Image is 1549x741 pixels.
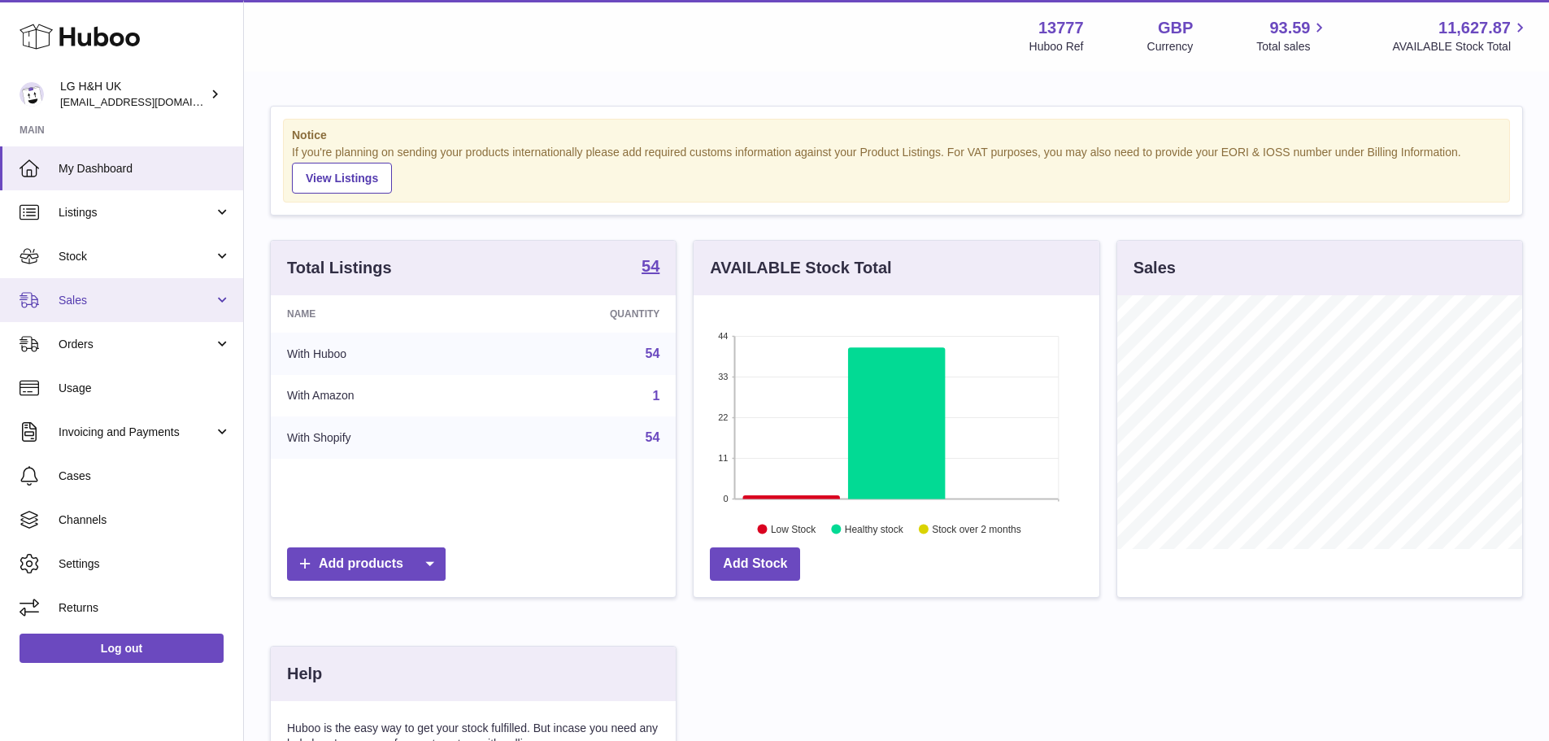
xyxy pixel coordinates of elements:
[642,258,659,277] a: 54
[59,337,214,352] span: Orders
[719,412,729,422] text: 22
[1147,39,1194,54] div: Currency
[652,389,659,403] a: 1
[287,547,446,581] a: Add products
[59,600,231,616] span: Returns
[646,430,660,444] a: 54
[1392,17,1529,54] a: 11,627.87 AVAILABLE Stock Total
[59,161,231,177] span: My Dashboard
[642,258,659,274] strong: 54
[724,494,729,503] text: 0
[719,453,729,463] text: 11
[1158,17,1193,39] strong: GBP
[59,205,214,220] span: Listings
[1438,17,1511,39] span: 11,627.87
[710,547,800,581] a: Add Stock
[1029,39,1084,54] div: Huboo Ref
[719,331,729,341] text: 44
[292,128,1501,143] strong: Notice
[59,512,231,528] span: Channels
[59,381,231,396] span: Usage
[1256,17,1329,54] a: 93.59 Total sales
[710,257,891,279] h3: AVAILABLE Stock Total
[271,295,493,333] th: Name
[59,293,214,308] span: Sales
[646,347,660,360] a: 54
[59,425,214,440] span: Invoicing and Payments
[292,163,392,194] a: View Listings
[271,333,493,375] td: With Huboo
[59,249,214,264] span: Stock
[287,257,392,279] h3: Total Listings
[1133,257,1176,279] h3: Sales
[719,372,729,381] text: 33
[287,663,322,685] h3: Help
[271,375,493,417] td: With Amazon
[1269,17,1310,39] span: 93.59
[1038,17,1084,39] strong: 13777
[493,295,677,333] th: Quantity
[60,79,207,110] div: LG H&H UK
[59,556,231,572] span: Settings
[1256,39,1329,54] span: Total sales
[20,634,224,663] a: Log out
[59,469,231,484] span: Cases
[933,523,1021,534] text: Stock over 2 months
[845,523,904,534] text: Healthy stock
[60,95,239,108] span: [EMAIL_ADDRESS][DOMAIN_NAME]
[771,523,816,534] text: Low Stock
[292,145,1501,194] div: If you're planning on sending your products internationally please add required customs informati...
[20,82,44,107] img: veechen@lghnh.co.uk
[271,416,493,459] td: With Shopify
[1392,39,1529,54] span: AVAILABLE Stock Total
